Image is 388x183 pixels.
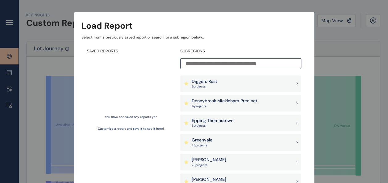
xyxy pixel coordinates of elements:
[192,143,212,148] p: 23 project s
[192,157,226,163] p: [PERSON_NAME]
[192,118,233,124] p: Epping Thomastown
[192,104,257,108] p: 17 project s
[105,115,157,119] p: You have not saved any reports yet
[81,20,132,32] h3: Load Report
[98,127,164,131] p: Customize a report and save it to see it here!
[87,49,175,54] h4: SAVED REPORTS
[192,124,233,128] p: 3 project s
[192,79,217,85] p: Diggers Rest
[192,98,257,104] p: Donnybrook Mickleham Precinct
[180,49,301,54] h4: SUBREGIONS
[192,84,217,89] p: 6 project s
[192,163,226,167] p: 23 project s
[81,35,307,40] p: Select from a previously saved report or search for a subregion below...
[192,177,226,183] p: [PERSON_NAME]
[192,137,212,143] p: Greenvale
